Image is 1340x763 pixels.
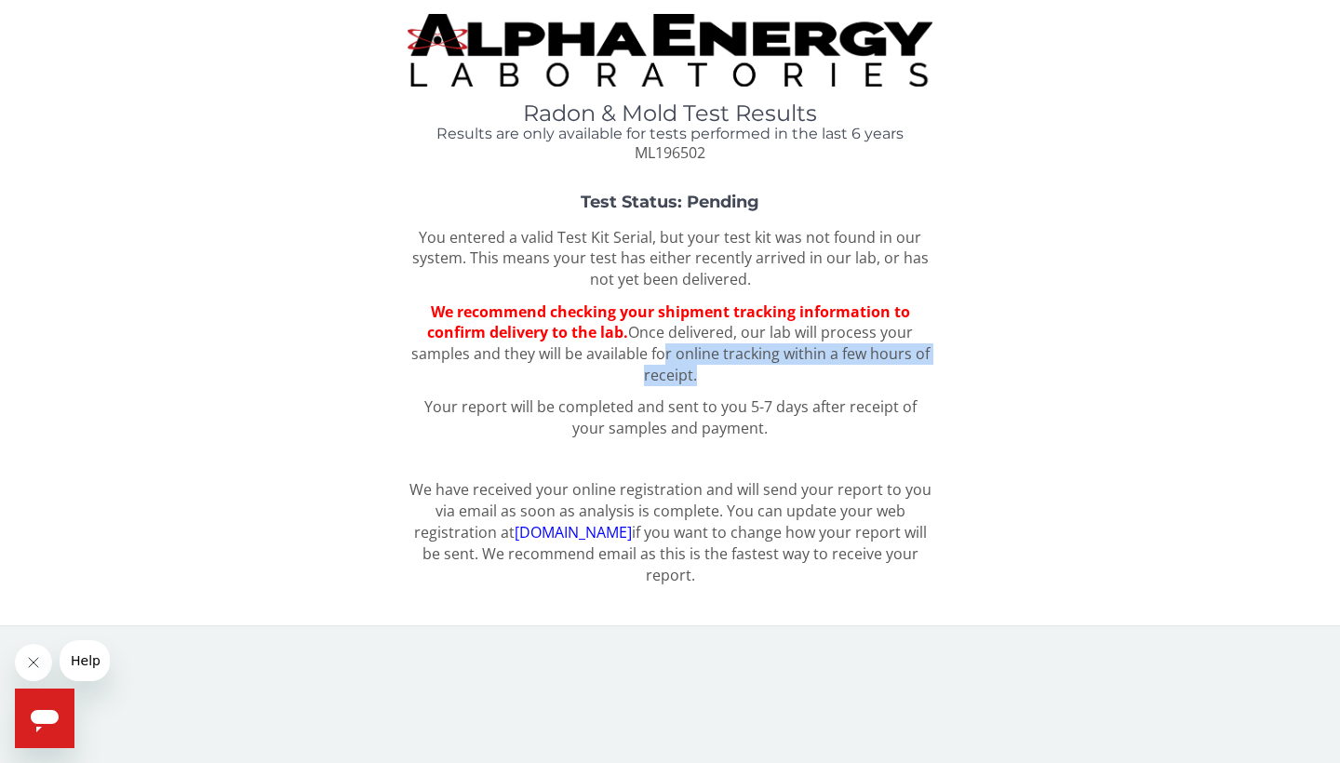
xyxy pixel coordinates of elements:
p: You entered a valid Test Kit Serial, but your test kit was not found in our system. This means yo... [408,227,932,291]
iframe: Close message [15,644,52,681]
p: We have received your online registration and will send your report to you via email as soon as a... [408,479,932,585]
iframe: Button to launch messaging window [15,689,74,748]
a: [DOMAIN_NAME] [515,522,632,542]
iframe: Message from company [60,640,110,681]
p: Once delivered, our lab will process your samples and they will be available for online tracking ... [408,301,932,386]
img: TightCrop.jpg [408,14,932,87]
h4: Results are only available for tests performed in the last 6 years [408,126,932,142]
span: ML196502 [635,142,705,163]
p: Your report will be completed and sent to you 5-7 days after receipt of your samples and payment. [408,396,932,439]
strong: Test Status: Pending [581,192,759,212]
span: We recommend checking your shipment tracking information to confirm delivery to the lab. [427,301,910,343]
h1: Radon & Mold Test Results [408,101,932,126]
